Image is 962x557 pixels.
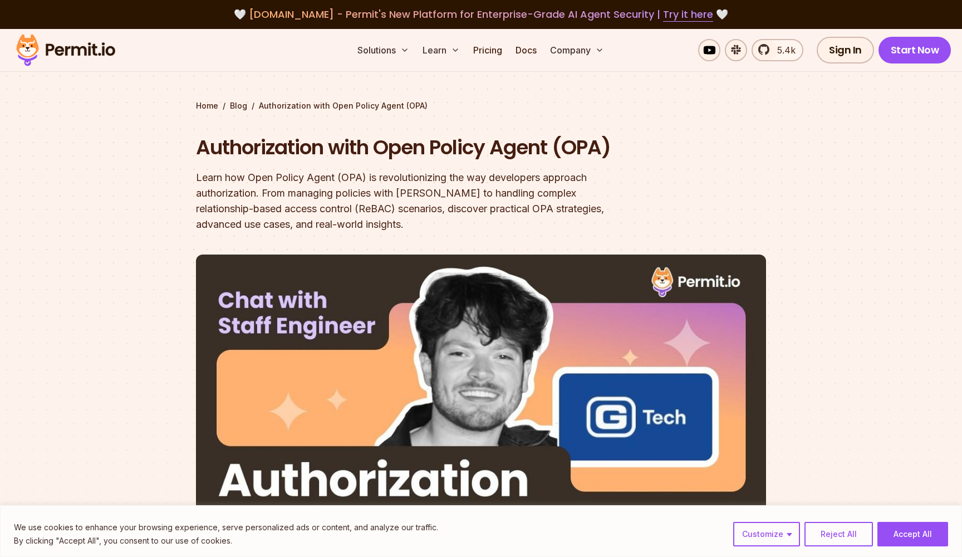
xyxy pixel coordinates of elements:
[27,7,935,22] div: 🤍 🤍
[733,522,800,546] button: Customize
[14,521,438,534] p: We use cookies to enhance your browsing experience, serve personalized ads or content, and analyz...
[230,100,247,111] a: Blog
[877,522,948,546] button: Accept All
[196,100,766,111] div: / /
[469,39,507,61] a: Pricing
[878,37,951,63] a: Start Now
[546,39,608,61] button: Company
[196,134,624,162] h1: Authorization with Open Policy Agent (OPA)
[196,170,624,232] div: Learn how Open Policy Agent (OPA) is revolutionizing the way developers approach authorization. F...
[353,39,414,61] button: Solutions
[196,100,218,111] a: Home
[817,37,874,63] a: Sign In
[511,39,541,61] a: Docs
[770,43,796,57] span: 5.4k
[11,31,120,69] img: Permit logo
[752,39,803,61] a: 5.4k
[663,7,713,22] a: Try it here
[249,7,713,21] span: [DOMAIN_NAME] - Permit's New Platform for Enterprise-Grade AI Agent Security |
[418,39,464,61] button: Learn
[14,534,438,548] p: By clicking "Accept All", you consent to our use of cookies.
[804,522,873,546] button: Reject All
